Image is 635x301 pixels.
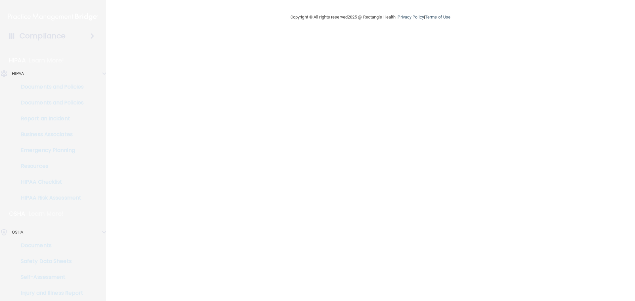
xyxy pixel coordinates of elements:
p: HIPAA Checklist [4,179,95,185]
p: Injury and Illness Report [4,290,95,296]
p: Learn More! [29,210,64,218]
p: OSHA [12,228,23,236]
p: Emergency Planning [4,147,95,154]
p: Business Associates [4,131,95,138]
p: Self-Assessment [4,274,95,281]
p: OSHA [9,210,25,218]
a: Terms of Use [425,15,450,19]
p: HIPAA [9,56,26,64]
p: Resources [4,163,95,169]
p: HIPAA Risk Assessment [4,195,95,201]
h4: Compliance [20,31,65,41]
p: Documents and Policies [4,84,95,90]
p: Learn More! [29,56,64,64]
p: Safety Data Sheets [4,258,95,265]
div: Copyright © All rights reserved 2025 @ Rectangle Health | | [250,7,491,28]
p: HIPAA [12,70,24,78]
p: Documents and Policies [4,99,95,106]
img: PMB logo [8,10,98,23]
p: Report an Incident [4,115,95,122]
a: Privacy Policy [398,15,424,19]
p: Documents [4,242,95,249]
